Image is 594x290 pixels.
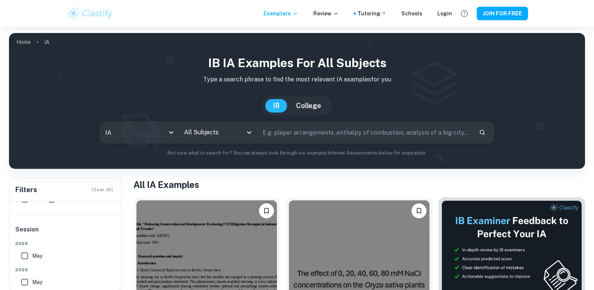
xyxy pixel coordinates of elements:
[44,38,49,46] p: IA
[100,122,178,143] div: IA
[15,75,579,84] p: Type a search phrase to find the most relevant IA examples for you
[401,9,422,18] a: Schools
[9,33,585,169] img: profile cover
[476,126,489,139] button: Search
[263,9,298,18] p: Exemplars
[265,99,287,113] button: IB
[32,252,42,260] span: May
[477,7,528,20] button: JOIN FOR FREE
[257,122,473,143] input: E.g. player arrangements, enthalpy of combustion, analysis of a big city...
[66,6,114,21] img: Clastify logo
[16,37,31,47] a: Home
[411,203,426,218] button: Please log in to bookmark exemplars
[458,7,471,20] button: Help and Feedback
[133,178,585,191] h1: All IA Examples
[15,185,37,195] h6: Filters
[32,278,42,286] span: May
[15,225,116,240] h6: Session
[15,266,116,273] span: 2025
[313,9,339,18] p: Review
[289,99,329,113] button: College
[15,54,579,72] h1: IB IA examples for all subjects
[437,9,452,18] a: Login
[15,240,116,247] span: 2026
[15,149,579,157] p: Not sure what to search for? You can always look through our example Internal Assessments below f...
[358,9,386,18] a: Tutoring
[244,127,254,138] button: Open
[259,203,274,218] button: Please log in to bookmark exemplars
